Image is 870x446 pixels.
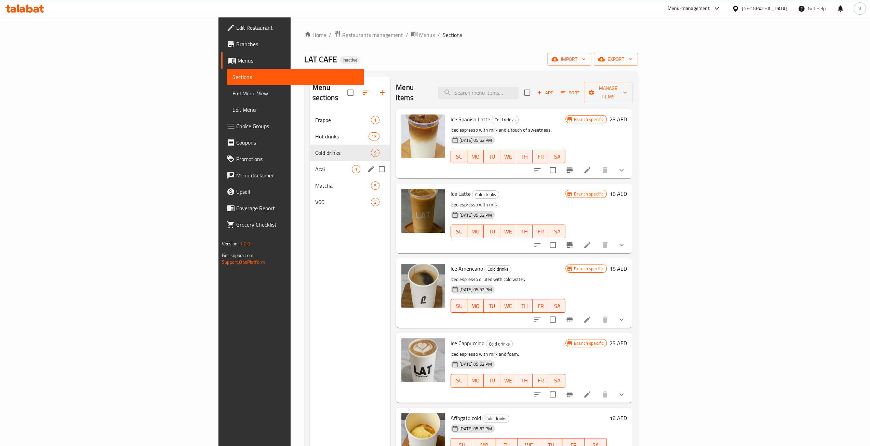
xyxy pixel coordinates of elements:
button: SU [451,225,467,238]
a: Restaurants management [334,30,403,39]
button: sort-choices [529,311,546,328]
a: Edit Menu [227,102,364,118]
button: WE [500,299,517,313]
a: Coupons [221,134,364,151]
span: WE [503,152,514,162]
p: Iced espresso with milk. [451,201,565,209]
a: Edit menu item [583,315,591,324]
div: Acai [315,165,352,173]
span: Cold drinks [315,149,371,157]
svg: Show Choices [617,166,626,174]
span: Version: [222,239,239,248]
button: FR [533,225,549,238]
span: Menu disclaimer [236,171,358,179]
span: MO [470,301,481,311]
button: TH [516,150,533,163]
span: FR [535,152,546,162]
span: Add item [534,87,556,98]
a: Edit menu item [583,166,591,174]
span: Select to update [546,238,560,252]
h6: 18 AED [610,189,627,199]
img: Ice Latte [401,189,445,233]
p: Iced espresso with milk and foam. [451,350,565,359]
button: Branch-specific-item [561,386,578,403]
span: TU [486,301,497,311]
span: SA [552,227,563,236]
span: V [858,5,861,12]
span: Select to update [546,312,560,327]
button: TH [516,374,533,388]
div: Acai1edit [310,161,390,177]
button: Branch-specific-item [561,162,578,178]
span: export [599,55,632,64]
button: Add section [374,84,390,101]
button: sort-choices [529,162,546,178]
span: V60 [315,198,371,206]
span: Ice Cappuccino [451,338,484,348]
nav: Menu sections [310,109,390,213]
button: export [594,53,638,66]
span: Sort [561,89,579,97]
button: show more [613,162,630,178]
div: Cold drinks [486,340,513,348]
button: WE [500,225,517,238]
h6: 18 AED [610,264,627,273]
button: show more [613,237,630,253]
span: TU [486,227,497,236]
span: TH [519,376,530,386]
a: Menu disclaimer [221,167,364,184]
div: Frappe1 [310,112,390,128]
span: Menus [238,56,358,65]
span: TU [486,152,497,162]
h6: 23 AED [610,114,627,124]
span: Ice Latte [451,189,471,199]
span: SU [454,301,465,311]
span: 1 [352,166,360,173]
span: TH [519,152,530,162]
div: V602 [310,194,390,210]
span: 9 [371,150,379,156]
span: Restaurants management [342,31,403,39]
button: show more [613,311,630,328]
button: SA [549,299,565,313]
div: Menu-management [668,4,710,13]
span: WE [503,301,514,311]
span: Cold drinks [486,340,512,348]
span: Cold drinks [485,265,511,273]
button: SU [451,374,467,388]
a: Full Menu View [227,85,364,102]
span: SA [552,376,563,386]
div: Cold drinks [472,190,499,199]
div: [GEOGRAPHIC_DATA] [742,5,787,12]
div: Cold drinks [482,415,509,423]
a: Promotions [221,151,364,167]
span: SA [552,152,563,162]
h2: Menu items [396,82,429,103]
div: Cold drinks [492,116,519,124]
div: Hot drinks13 [310,128,390,145]
span: Ice Spanish Latte [451,114,490,124]
button: sort-choices [529,237,546,253]
div: Frappe [315,116,371,124]
span: TU [486,376,497,386]
div: items [369,132,379,140]
li: / [438,31,440,39]
span: Upsell [236,188,358,196]
div: items [371,149,379,157]
li: / [406,31,408,39]
span: SU [454,227,465,236]
div: items [371,181,379,190]
span: Sections [232,73,358,81]
span: Branches [236,40,358,48]
span: Edit Restaurant [236,24,358,32]
span: Select all sections [343,85,358,100]
div: items [352,165,360,173]
button: import [547,53,591,66]
button: TU [484,150,500,163]
span: WE [503,227,514,236]
span: Cold drinks [483,415,509,422]
span: Sort items [556,87,584,98]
